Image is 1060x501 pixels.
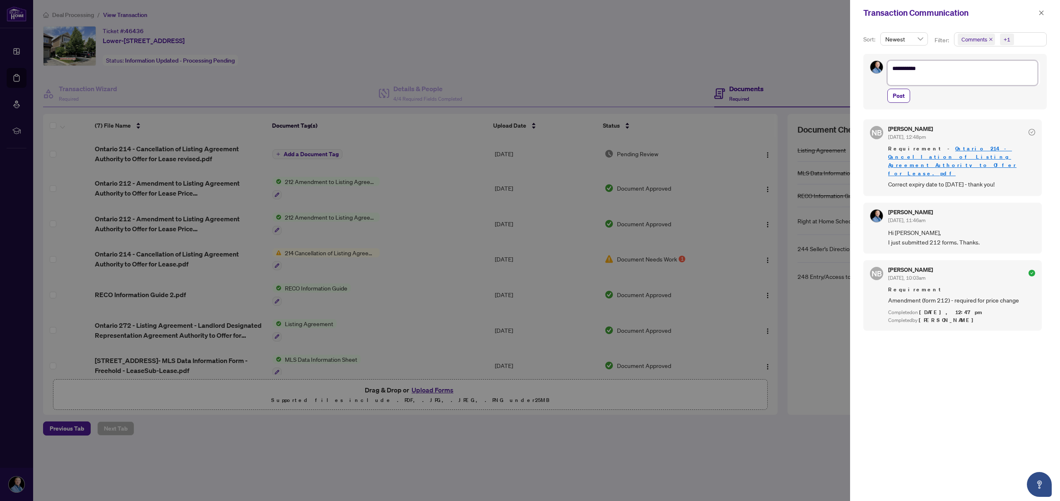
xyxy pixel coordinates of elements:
div: Transaction Communication [863,7,1036,19]
span: Post [893,89,905,102]
span: NB [872,268,882,279]
button: Open asap [1027,472,1052,497]
span: [DATE], 12:47pm [919,309,983,316]
p: Filter: [935,36,950,45]
div: +1 [1004,35,1010,44]
span: check-circle [1029,129,1035,136]
p: Sort: [863,35,877,44]
span: Amendment (form 212) - required for price change [888,295,1035,305]
img: Profile Icon [870,210,883,222]
h5: [PERSON_NAME] [888,126,933,132]
span: Requirement [888,286,1035,294]
span: [PERSON_NAME] [919,317,978,324]
div: Completed by [888,317,1035,324]
span: Correct expiry date to [DATE] - thank you! [888,179,1035,189]
span: Hi [PERSON_NAME], I just submitted 212 forms. Thanks. [888,228,1035,247]
span: Comments [961,35,987,44]
span: [DATE], 11:46am [888,217,925,223]
span: [DATE], 12:48pm [888,134,926,140]
button: Post [887,89,910,103]
img: Profile Icon [870,61,883,73]
span: check-circle [1029,270,1035,276]
span: NB [872,127,882,138]
span: Newest [885,33,923,45]
span: close [989,37,993,41]
h5: [PERSON_NAME] [888,267,933,273]
span: Requirement - [888,145,1035,178]
span: close [1038,10,1044,16]
h5: [PERSON_NAME] [888,209,933,215]
span: Comments [958,34,995,45]
div: Completed on [888,309,1035,317]
span: [DATE], 10:03am [888,275,925,281]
